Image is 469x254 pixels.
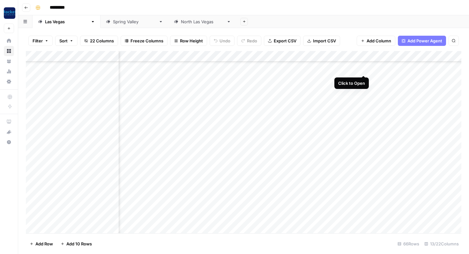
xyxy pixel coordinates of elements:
span: Undo [220,38,230,44]
button: Add Column [357,36,395,46]
a: [GEOGRAPHIC_DATA] [168,15,236,28]
span: Redo [247,38,257,44]
button: Add Power Agent [398,36,446,46]
div: 13/22 Columns [422,239,461,249]
button: Add 10 Rows [57,239,96,249]
span: Filter [33,38,43,44]
a: Home [4,36,14,46]
button: 22 Columns [80,36,118,46]
a: Usage [4,66,14,76]
button: Sort [55,36,78,46]
button: Help + Support [4,137,14,147]
button: Redo [237,36,261,46]
button: Export CSV [264,36,301,46]
span: Export CSV [274,38,296,44]
a: Settings [4,76,14,87]
span: Add Power Agent [407,38,442,44]
button: Workspace: Rocket Pilots [4,5,14,21]
button: Add Row [26,239,57,249]
span: Add Column [367,38,391,44]
a: [GEOGRAPHIC_DATA] [100,15,168,28]
div: 66 Rows [395,239,422,249]
a: Browse [4,46,14,56]
div: Click to Open [338,80,365,86]
span: 22 Columns [90,38,114,44]
div: [GEOGRAPHIC_DATA] [45,18,88,25]
button: Import CSV [303,36,340,46]
button: Undo [210,36,234,46]
a: Your Data [4,56,14,66]
span: Sort [59,38,68,44]
button: Filter [28,36,53,46]
span: Add 10 Rows [66,241,92,247]
div: [GEOGRAPHIC_DATA] [181,18,224,25]
span: Add Row [35,241,53,247]
span: Import CSV [313,38,336,44]
button: What's new? [4,127,14,137]
button: Row Height [170,36,207,46]
a: AirOps Academy [4,117,14,127]
button: Freeze Columns [121,36,167,46]
span: Freeze Columns [130,38,163,44]
div: [GEOGRAPHIC_DATA] [113,18,156,25]
span: Row Height [180,38,203,44]
img: Rocket Pilots Logo [4,7,15,19]
a: [GEOGRAPHIC_DATA] [33,15,100,28]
